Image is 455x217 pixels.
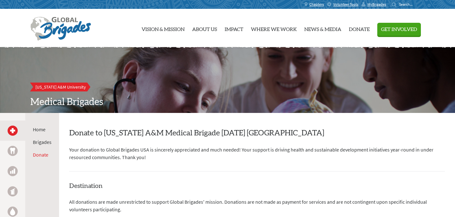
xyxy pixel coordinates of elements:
h2: Donate to [US_STATE] A&M Medical Brigade [DATE] [GEOGRAPHIC_DATA] [69,128,445,138]
li: Brigades [33,138,52,146]
span: Volunteer Tools [333,2,358,7]
a: Vision & Mission [142,12,185,45]
a: Brigades [33,139,52,145]
img: Dental [10,148,15,154]
li: Home [33,126,52,133]
img: Medical [10,128,15,133]
span: Chapters [309,2,324,7]
a: Medical [8,126,18,136]
a: Public Health [8,186,18,196]
a: Donate [33,152,48,158]
img: Business [10,169,15,174]
button: Get Involved [377,23,421,36]
h4: Destination [69,182,445,190]
a: News & Media [304,12,341,45]
span: [US_STATE] A&M University [35,84,86,90]
a: Home [33,126,45,133]
img: Water [10,208,15,215]
img: Public Health [10,188,15,195]
a: Business [8,166,18,176]
input: Search... [399,2,417,7]
li: Donate [33,151,52,158]
a: Water [8,207,18,217]
span: MyBrigades [367,2,386,7]
img: Global Brigades Logo [30,17,91,41]
a: About Us [192,12,217,45]
a: Impact [225,12,243,45]
a: [US_STATE] A&M University [30,83,91,91]
span: Get Involved [381,27,417,32]
p: Your donation to Global Brigades USA is sincerely appreciated and much needed! Your support is dr... [69,146,445,161]
p: All donations are made unrestricted to support Global Brigades' mission. Donations are not made a... [69,198,445,213]
a: Where We Work [251,12,297,45]
a: Donate [349,12,370,45]
h2: Medical Brigades [30,96,425,108]
a: Dental [8,146,18,156]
